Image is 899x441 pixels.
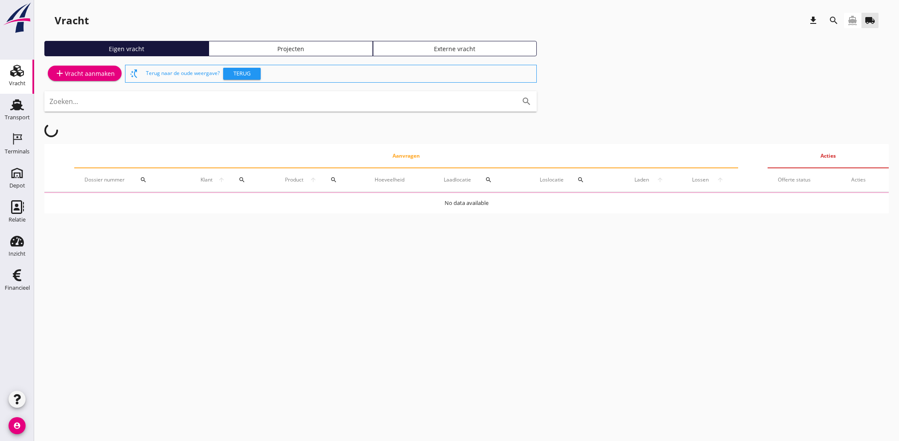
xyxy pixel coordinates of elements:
button: Terug [223,68,261,80]
div: Terug naar de oude weergave? [146,65,533,82]
td: No data available [44,193,889,213]
div: Dossier nummer [84,170,177,190]
i: search [140,176,147,183]
div: Loslocatie [540,170,611,190]
i: search [829,15,839,26]
div: Inzicht [9,251,26,257]
div: Financieel [5,285,30,291]
th: Aanvragen [74,144,738,168]
i: search [577,176,584,183]
div: Laadlocatie [444,170,519,190]
div: Offerte status [778,176,830,184]
div: Eigen vracht [48,44,205,53]
i: search [239,176,245,183]
a: Eigen vracht [44,41,209,56]
span: Laden [631,176,653,184]
i: arrow_upward [215,176,228,183]
span: Lossen [688,176,713,184]
span: Klant [198,176,215,184]
a: Vracht aanmaken [48,66,122,81]
i: search [330,176,337,183]
i: directions_boat [847,15,858,26]
div: Projecten [212,44,369,53]
i: search [485,176,492,183]
a: Projecten [209,41,373,56]
div: Relatie [9,217,26,222]
div: Vracht aanmaken [55,68,115,78]
div: Transport [5,115,30,120]
span: Product [282,176,307,184]
div: Acties [851,176,879,184]
i: account_circle [9,417,26,434]
i: download [808,15,818,26]
i: arrow_upward [713,176,728,183]
div: Externe vracht [377,44,533,53]
a: Externe vracht [373,41,537,56]
div: Depot [9,183,25,188]
div: Hoeveelheid [375,176,423,184]
i: search [521,96,532,107]
div: Terug [227,69,257,78]
div: Vracht [55,14,89,27]
th: Acties [768,144,889,168]
img: logo-small.a267ee39.svg [2,2,32,34]
input: Zoeken... [49,95,508,108]
i: arrow_upward [306,176,320,183]
div: Terminals [5,149,29,154]
i: add [55,68,65,78]
i: switch_access_shortcut [129,69,139,79]
i: local_shipping [865,15,875,26]
div: Vracht [9,81,26,86]
i: arrow_upward [653,176,667,183]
